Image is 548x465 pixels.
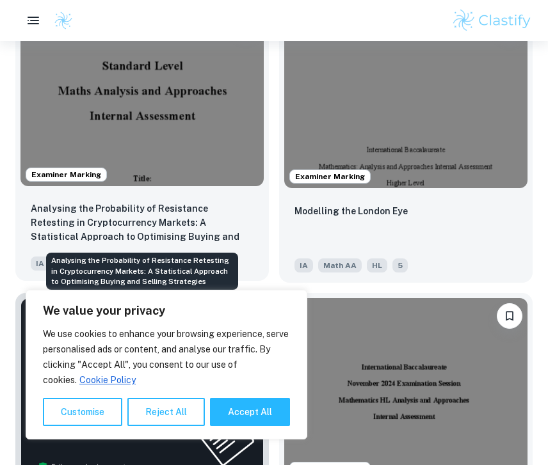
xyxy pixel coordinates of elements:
[31,256,49,271] span: IA
[127,398,205,426] button: Reject All
[43,398,122,426] button: Customise
[15,1,269,283] a: Examiner MarkingPlease log in to bookmark exemplarsAnalysing the Probability of Resistance Retest...
[79,374,136,386] a: Cookie Policy
[46,253,238,290] div: Analysing the Probability of Resistance Retesting in Cryptocurrency Markets: A Statistical Approa...
[26,169,106,180] span: Examiner Marking
[497,303,522,329] button: Please log in to bookmark exemplars
[54,11,73,30] img: Clastify logo
[20,4,264,186] img: Math AA IA example thumbnail: Analysing the Probability of Resistance
[318,258,362,272] span: Math AA
[43,303,290,319] p: We value your privacy
[43,326,290,388] p: We use cookies to enhance your browsing experience, serve personalised ads or content, and analys...
[284,6,528,188] img: Math AA IA example thumbnail: Modelling the London Eye
[210,398,290,426] button: Accept All
[279,1,533,283] a: Examiner MarkingPlease log in to bookmark exemplarsModelling the London EyeIAMath AAHL5
[46,11,73,30] a: Clastify logo
[367,258,387,272] span: HL
[290,171,370,182] span: Examiner Marking
[392,258,408,272] span: 5
[451,8,533,33] img: Clastify logo
[294,204,408,218] p: Modelling the London Eye
[31,201,254,245] p: Analysing the Probability of Resistance Retesting in Cryptocurrency Markets: A Statistical Approa...
[26,290,307,439] div: We value your privacy
[294,258,313,272] span: IA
